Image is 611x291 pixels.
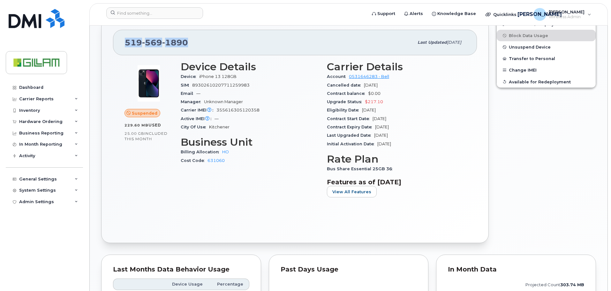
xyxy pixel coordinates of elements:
span: Bus Share Essential 25GB 36 [327,166,396,171]
span: Quicklinks [493,12,517,17]
div: In Month Data [448,266,584,273]
img: image20231002-3703462-1ig824h.jpeg [130,64,168,103]
span: Manager [181,99,204,104]
span: Cost Code [181,158,207,163]
span: Wireless Admin [549,14,585,19]
a: Support [367,7,400,20]
span: Initial Activation Date [327,142,377,146]
span: $0.00 [368,91,381,96]
span: Unknown Manager [204,99,243,104]
div: Past Days Usage [281,266,417,273]
span: Active IMEI [181,116,215,121]
div: Quicklinks [481,8,528,21]
span: Suspended [132,110,157,116]
span: [DATE] [362,108,376,112]
span: 569 [142,38,162,47]
div: Julie Oudit [529,8,596,21]
span: [DATE] [373,116,386,121]
span: $217.10 [365,99,383,104]
span: Contract Expiry Date [327,125,375,129]
span: 355616305120358 [216,108,260,112]
h3: Carrier Details [327,61,465,73]
span: Account [327,74,349,79]
span: 25.00 GB [124,131,144,136]
button: Transfer to Personal [497,53,596,64]
span: Billing Allocation [181,149,222,154]
tspan: 303.74 MB [560,282,584,287]
a: Alerts [400,7,427,20]
span: — [215,116,219,121]
button: Available for Redeployment [497,76,596,88]
span: 1890 [162,38,188,47]
span: [DATE] [375,125,389,129]
span: Email [181,91,196,96]
span: used [148,123,161,127]
input: Find something... [106,7,203,19]
a: Knowledge Base [427,7,480,20]
span: Kitchener [209,125,230,129]
span: Carrier IMEI [181,108,216,112]
text: projected count [525,282,584,287]
span: — [196,91,200,96]
span: [DATE] [364,83,378,88]
span: Upgrade Status [327,99,365,104]
span: City Of Use [181,125,209,129]
span: Last Upgraded Date [327,133,374,138]
a: 631060 [207,158,225,163]
button: View All Features [327,186,377,197]
span: Eligibility Date [327,108,362,112]
span: 229.60 MB [124,123,148,127]
span: [DATE] [377,142,391,146]
span: included this month [124,131,168,142]
h3: Rate Plan [327,153,465,165]
button: Unsuspend Device [497,41,596,53]
button: Block Data Usage [497,30,596,41]
button: Change IMEI [497,64,596,76]
span: Contract Start Date [327,116,373,121]
span: [PERSON_NAME] [517,11,562,18]
span: [PERSON_NAME] [549,9,585,14]
span: SIM [181,83,192,88]
span: [DATE] [374,133,388,138]
span: Available for Redeployment [509,79,571,84]
h3: Business Unit [181,136,319,148]
span: Cancelled date [327,83,364,88]
th: Device Usage [163,279,208,290]
th: Percentage [208,279,249,290]
span: [DATE] [447,40,461,45]
span: 89302610207711259983 [192,83,250,88]
h3: Device Details [181,61,319,73]
span: Device [181,74,199,79]
span: Knowledge Base [437,11,476,17]
a: 0531646283 - Bell [349,74,389,79]
span: iPhone 13 128GB [199,74,237,79]
a: HO [222,149,229,154]
span: Last updated [418,40,447,45]
span: Contract balance [327,91,368,96]
span: Unsuspend Device [509,45,551,50]
h3: Features as of [DATE] [327,178,465,186]
span: Support [377,11,395,17]
span: 519 [125,38,188,47]
span: View All Features [332,189,371,195]
span: Alerts [410,11,423,17]
div: Last Months Data Behavior Usage [113,266,249,273]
